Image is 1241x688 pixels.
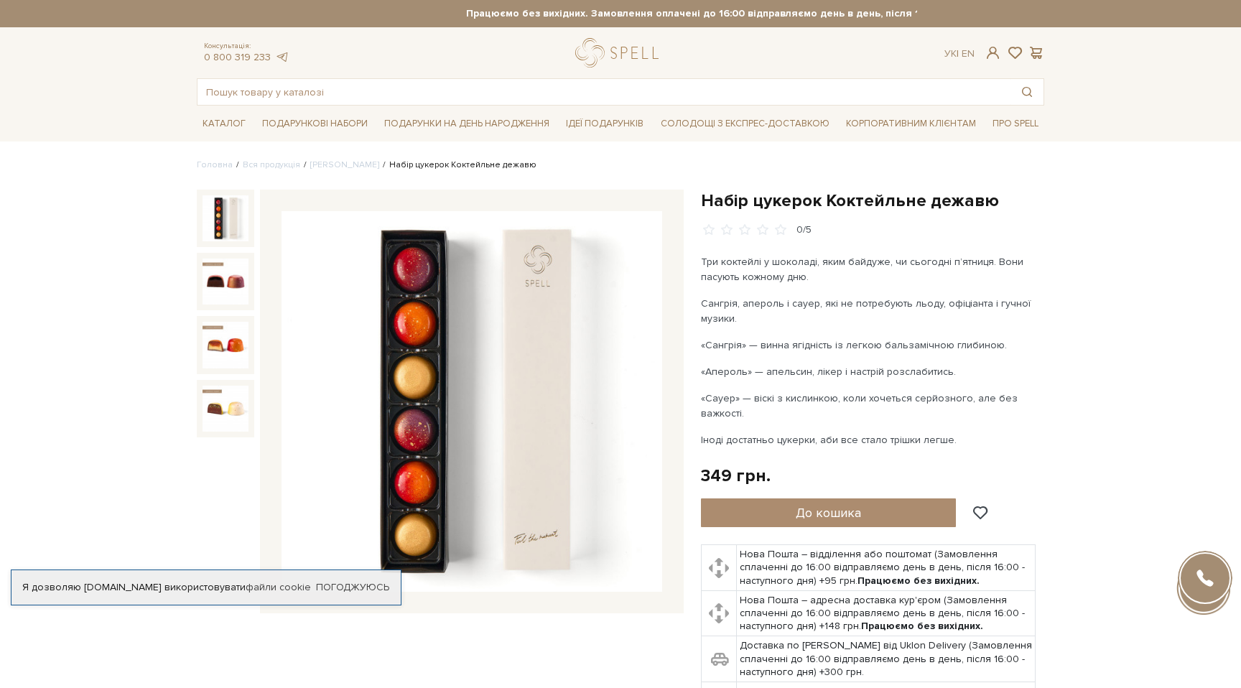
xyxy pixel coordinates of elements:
span: Консультація: [204,42,289,51]
a: telegram [274,51,289,63]
img: Набір цукерок Коктейльне дежавю [282,211,662,592]
p: «Сангрія» — винна ягідність із легкою бальзамічною глибиною. [701,338,1038,353]
h1: Набір цукерок Коктейльне дежавю [701,190,1044,212]
a: 0 800 319 233 [204,51,271,63]
p: Іноді достатньо цукерки, аби все стало трішки легше. [701,432,1038,447]
span: Каталог [197,113,251,135]
button: До кошика [701,498,956,527]
span: Подарунки на День народження [378,113,555,135]
a: Вся продукція [243,159,300,170]
input: Пошук товару у каталозі [197,79,1010,105]
p: Сангрія, апероль і сауер, які не потребують льоду, офіціанта і гучної музики. [701,296,1038,326]
p: «Сауер» — віскі з кислинкою, коли хочеться серйозного, але без важкості. [701,391,1038,421]
a: [PERSON_NAME] [310,159,379,170]
a: Корпоративним клієнтам [840,111,982,136]
span: Ідеї подарунків [560,113,649,135]
span: До кошика [796,505,861,521]
img: Набір цукерок Коктейльне дежавю [203,195,248,241]
img: Набір цукерок Коктейльне дежавю [203,322,248,368]
span: Про Spell [987,113,1044,135]
span: Подарункові набори [256,113,373,135]
p: Три коктейлі у шоколаді, яким байдуже, чи сьогодні п’ятниця. Вони пасують кожному дню. [701,254,1038,284]
div: 349 грн. [701,465,771,487]
img: Набір цукерок Коктейльне дежавю [203,259,248,305]
p: «Апероль» — апельсин, лікер і настрій розслабитись. [701,364,1038,379]
a: файли cookie [246,581,311,593]
a: Солодощі з експрес-доставкою [655,111,835,136]
div: Я дозволяю [DOMAIN_NAME] використовувати [11,581,401,594]
span: | [957,47,959,60]
img: Набір цукерок Коктейльне дежавю [203,386,248,432]
b: Працюємо без вихідних. [857,575,980,587]
a: logo [575,38,665,68]
td: Нова Пошта – адресна доставка кур'єром (Замовлення сплаченні до 16:00 відправляємо день в день, п... [736,590,1036,636]
li: Набір цукерок Коктейльне дежавю [379,159,536,172]
td: Доставка по [PERSON_NAME] від Uklon Delivery (Замовлення сплаченні до 16:00 відправляємо день в д... [736,636,1036,682]
div: Ук [944,47,975,60]
a: En [962,47,975,60]
b: Працюємо без вихідних. [861,620,983,632]
a: Головна [197,159,233,170]
a: Погоджуюсь [316,581,389,594]
div: 0/5 [796,223,812,237]
strong: Працюємо без вихідних. Замовлення оплачені до 16:00 відправляємо день в день, після 16:00 - насту... [324,7,1171,20]
td: Нова Пошта – відділення або поштомат (Замовлення сплаченні до 16:00 відправляємо день в день, піс... [736,545,1036,591]
button: Пошук товару у каталозі [1010,79,1044,105]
